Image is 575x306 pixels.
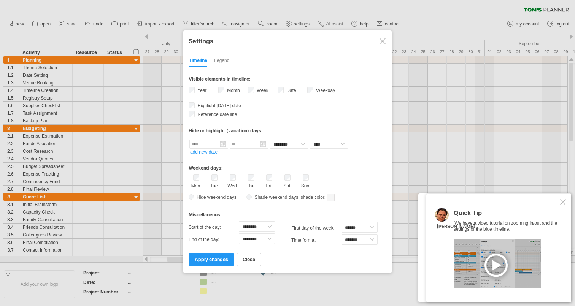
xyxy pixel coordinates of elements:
span: close [243,257,255,262]
span: apply changes [195,257,228,262]
label: Time format: [291,234,342,246]
div: Timeline [189,55,207,67]
div: Hide or highlight (vacation) days: [189,128,386,133]
div: Quick Tip [454,210,558,220]
label: Thu [246,182,255,189]
span: , shade color: [298,193,334,202]
label: Month [226,88,240,93]
div: Weekend days: [189,158,386,173]
span: click here to change the shade color [327,194,334,201]
span: Highlight [DATE] date [196,103,241,108]
div: Miscellaneous: [189,205,386,219]
label: Week [255,88,268,93]
label: Weekday [315,88,335,93]
span: Shade weekend days [252,195,298,200]
a: add new date [190,149,218,155]
div: Settings [189,34,386,48]
label: Tue [209,182,219,189]
label: Start of the day: [189,221,239,233]
label: Date [285,88,296,93]
label: Year [196,88,206,93]
label: Sun [300,182,310,189]
a: apply changes [189,253,234,266]
label: first day of the week: [291,222,342,234]
div: Visible elements in timeline: [189,76,386,84]
div: [PERSON_NAME] [437,224,475,230]
div: Legend [214,55,229,67]
label: End of the day: [189,233,239,246]
label: Wed [227,182,237,189]
span: Hide weekend days [194,195,237,200]
span: Reference date line [196,112,237,117]
a: close [237,253,261,266]
div: 'We have a video tutorial on zooming in/out and the settings of the blue timeline. [454,210,558,288]
label: Sat [282,182,292,189]
label: Mon [191,182,200,189]
label: Fri [264,182,273,189]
